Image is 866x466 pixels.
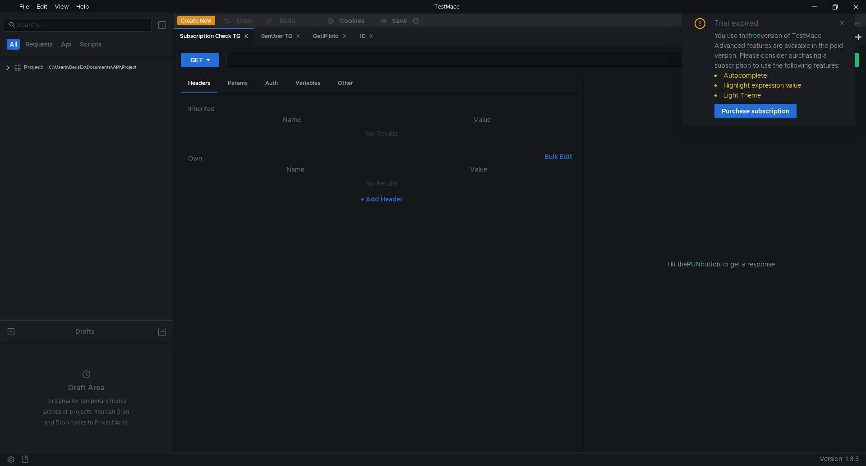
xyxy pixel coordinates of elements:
div: You use the version of TestMace. Advanced features are available in the paid version. Please cons... [714,31,844,100]
button: + Add Header [357,194,406,205]
button: Scripts [77,39,104,50]
nz-embed-empty: No Results [366,130,398,138]
div: Redo [280,15,295,26]
div: Subscription Check TG [180,32,249,41]
div: Cookies [340,15,364,26]
span: Hit the button to get a response [668,259,775,269]
span: Version: 1.3.3 [820,452,859,466]
button: Purchase subscription [714,104,797,118]
div: C:\Users\DeusEx\Documents\API\Project [49,61,137,74]
button: GET [181,53,219,67]
input: Search... [17,20,146,30]
div: Save [392,18,407,24]
h6: Own [188,153,541,164]
span: free [749,32,760,40]
button: Undo [215,14,259,28]
div: Project [24,61,43,74]
button: Api [58,39,74,50]
div: GET [190,55,203,65]
div: Params [221,75,255,92]
div: 1С [359,32,374,41]
div: BanUser TG [261,32,300,41]
h6: Inherited [188,103,576,114]
th: Value [389,164,568,175]
button: All [7,39,20,50]
div: Auth [258,75,285,92]
li: Autocomplete [714,70,844,80]
button: Create New [177,16,215,25]
div: GetIP Info [313,32,347,41]
button: No Environment [675,14,738,28]
div: Headers [181,75,217,93]
button: Requests [23,39,55,50]
div: Drafts [75,326,94,337]
div: Trial expired [714,18,769,29]
th: Name [195,114,389,125]
li: Highlight expression value [714,80,844,90]
nz-embed-empty: No Results [366,179,398,187]
li: Light Theme [714,90,844,100]
button: Bulk Edit [541,151,576,162]
div: Variables [288,75,327,92]
button: Redo [259,14,302,28]
th: Name [203,164,389,175]
th: Value [389,114,576,125]
div: Undo [236,15,253,26]
div: Other [331,75,360,92]
span: RUN [687,260,700,268]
